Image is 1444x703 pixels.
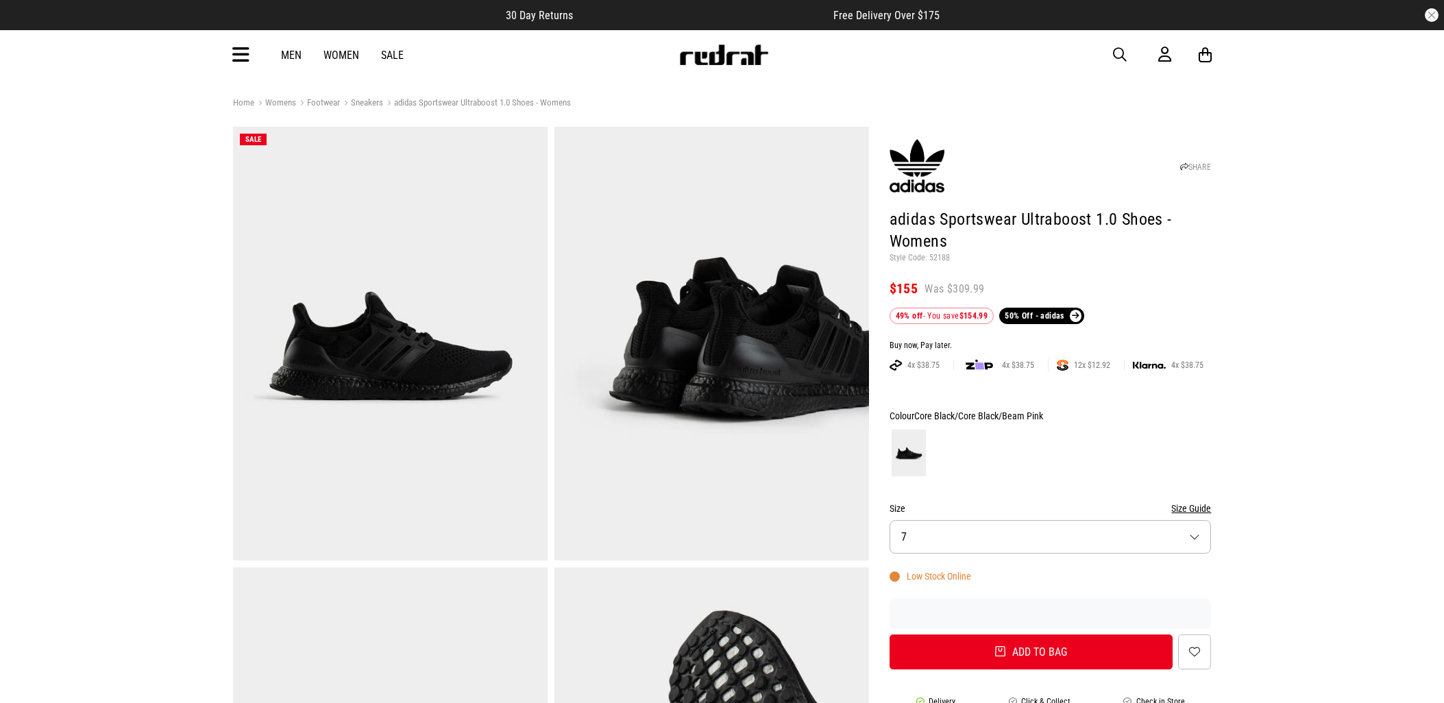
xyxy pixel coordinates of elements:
a: 50% Off - adidas [999,308,1084,324]
b: 49% off [896,311,923,321]
div: Low Stock Online [890,571,971,582]
a: Home [233,97,254,108]
span: Was $309.99 [925,282,984,297]
span: 30 Day Returns [506,9,573,22]
span: Core Black/Core Black/Beam Pink [914,410,1043,421]
span: 4x $38.75 [1166,360,1209,371]
span: Free Delivery Over $175 [833,9,940,22]
img: zip [966,358,993,372]
img: Redrat logo [678,45,769,65]
img: AFTERPAY [890,360,902,371]
span: 4x $38.75 [902,360,945,371]
a: adidas Sportswear Ultraboost 1.0 Shoes - Womens [383,97,571,110]
a: Sneakers [340,97,383,110]
a: Women [323,49,359,62]
a: Womens [254,97,296,110]
button: 7 [890,520,1212,554]
button: Add to bag [890,634,1173,669]
iframe: Customer reviews powered by Trustpilot [890,607,1212,621]
img: adidas [890,138,944,193]
div: Size [890,500,1212,517]
div: Colour [890,408,1212,424]
a: Men [281,49,302,62]
span: 12x $12.92 [1068,360,1116,371]
div: Buy now, Pay later. [890,341,1212,351]
span: 7 [901,530,907,543]
b: $154.99 [959,311,988,321]
iframe: Customer reviews powered by Trustpilot [600,8,806,22]
span: $155 [890,280,918,297]
h1: adidas Sportswear Ultraboost 1.0 Shoes - Womens [890,209,1212,253]
img: SPLITPAY [1057,360,1068,371]
span: SALE [245,135,261,144]
img: Adidas Sportswear Ultraboost 1.0 Shoes - Womens in Black [233,127,548,560]
a: Sale [381,49,404,62]
span: 4x $38.75 [996,360,1040,371]
p: Style Code: 52188 [890,253,1212,264]
button: Size Guide [1171,500,1211,517]
a: SHARE [1180,162,1211,172]
img: KLARNA [1133,362,1166,369]
img: Core Black/Core Black/Beam Pink [892,430,926,476]
div: - You save [890,308,994,324]
a: Footwear [296,97,340,110]
img: Adidas Sportswear Ultraboost 1.0 Shoes - Womens in Black [554,127,869,560]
